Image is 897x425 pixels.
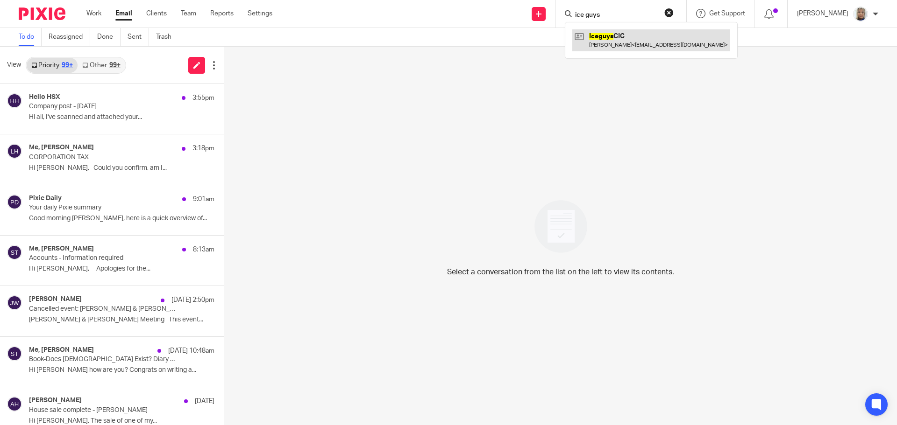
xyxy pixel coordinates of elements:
[29,406,178,414] p: House sale complete - [PERSON_NAME]
[168,346,214,355] p: [DATE] 10:48am
[193,245,214,254] p: 8:13am
[29,103,178,111] p: Company post - [DATE]
[156,28,178,46] a: Trash
[19,7,65,20] img: Pixie
[29,265,214,273] p: Hi [PERSON_NAME], Apologies for the...
[7,295,22,310] img: svg%3E
[195,397,214,406] p: [DATE]
[447,266,674,278] p: Select a conversation from the list on the left to view its contents.
[664,8,674,17] button: Clear
[7,144,22,159] img: svg%3E
[128,28,149,46] a: Sent
[146,9,167,18] a: Clients
[181,9,196,18] a: Team
[7,245,22,260] img: svg%3E
[29,195,62,202] h4: Pixie Daily
[574,11,658,20] input: Search
[29,355,178,363] p: Book-Does [DEMOGRAPHIC_DATA] Exist? Diary of Schizophrenic
[29,215,214,223] p: Good morning [PERSON_NAME], here is a quick overview of...
[29,316,214,324] p: [PERSON_NAME] & [PERSON_NAME] Meeting This event...
[115,9,132,18] a: Email
[78,58,125,73] a: Other99+
[853,7,868,21] img: Sara%20Zdj%C4%99cie%20.jpg
[29,417,214,425] p: Hi [PERSON_NAME], The sale of one of my...
[29,93,60,101] h4: Hello HSX
[29,366,214,374] p: Hi [PERSON_NAME] how are you? Congrats on writing a...
[29,204,178,212] p: Your daily Pixie summary
[29,113,214,121] p: Hi all, I've scanned and attached your...
[7,346,22,361] img: svg%3E
[7,397,22,411] img: svg%3E
[709,10,745,17] span: Get Support
[29,305,178,313] p: Cancelled event: [PERSON_NAME] & [PERSON_NAME] Meeting @ [DATE] 3pm - 3:30pm (CEST) ([PERSON_NAME])
[210,9,234,18] a: Reports
[7,60,21,70] span: View
[49,28,90,46] a: Reassigned
[171,295,214,305] p: [DATE] 2:50pm
[7,93,22,108] img: svg%3E
[19,28,42,46] a: To do
[29,295,82,303] h4: [PERSON_NAME]
[797,9,848,18] p: [PERSON_NAME]
[29,397,82,404] h4: [PERSON_NAME]
[29,164,214,172] p: Hi [PERSON_NAME], Could you confirm, am I...
[109,62,121,69] div: 99+
[193,195,214,204] p: 9:01am
[27,58,78,73] a: Priority99+
[29,254,178,262] p: Accounts - Information required
[248,9,272,18] a: Settings
[192,93,214,103] p: 3:55pm
[29,144,94,152] h4: Me, [PERSON_NAME]
[29,153,178,161] p: CORPORATION TAX
[62,62,73,69] div: 99+
[192,144,214,153] p: 3:18pm
[29,346,94,354] h4: Me, [PERSON_NAME]
[97,28,121,46] a: Done
[7,195,22,209] img: svg%3E
[29,245,94,253] h4: Me, [PERSON_NAME]
[86,9,101,18] a: Work
[528,194,593,259] img: image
